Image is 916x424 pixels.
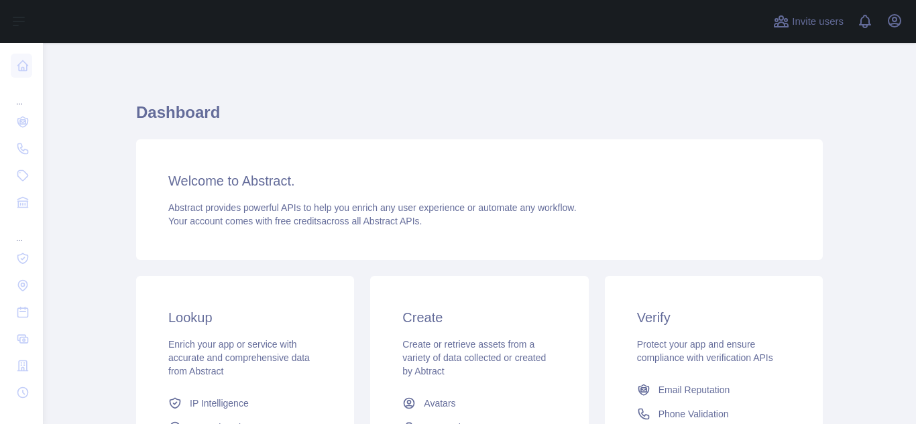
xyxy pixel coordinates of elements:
[402,308,556,327] h3: Create
[11,217,32,244] div: ...
[424,397,455,410] span: Avatars
[11,80,32,107] div: ...
[402,339,546,376] span: Create or retrieve assets from a variety of data collected or created by Abtract
[637,339,773,363] span: Protect your app and ensure compliance with verification APIs
[637,308,791,327] h3: Verify
[770,11,846,32] button: Invite users
[397,391,561,415] a: Avatars
[792,14,844,29] span: Invite users
[275,216,321,226] span: free credits
[168,308,322,327] h3: Lookup
[190,397,249,410] span: IP Intelligence
[168,216,422,226] span: Your account comes with across all Abstract APIs.
[136,102,823,134] h1: Dashboard
[168,171,791,190] h3: Welcome to Abstract.
[163,391,327,415] a: IP Intelligence
[632,378,796,402] a: Email Reputation
[659,383,730,397] span: Email Reputation
[168,339,310,376] span: Enrich your app or service with accurate and comprehensive data from Abstract
[168,202,577,213] span: Abstract provides powerful APIs to help you enrich any user experience or automate any workflow.
[659,407,729,421] span: Phone Validation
